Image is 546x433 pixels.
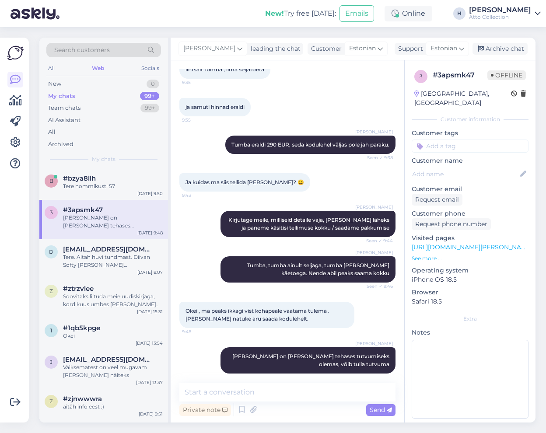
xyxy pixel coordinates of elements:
[49,398,53,405] span: z
[182,192,215,199] span: 9:43
[385,6,432,21] div: Online
[63,206,103,214] span: #3apsmk47
[48,140,73,149] div: Archived
[412,266,528,275] p: Operating system
[355,340,393,347] span: [PERSON_NAME]
[179,404,231,416] div: Private note
[414,89,511,108] div: [GEOGRAPHIC_DATA], [GEOGRAPHIC_DATA]
[360,283,393,290] span: Seen ✓ 9:46
[137,269,163,276] div: [DATE] 8:07
[182,328,215,335] span: 9:48
[63,395,102,403] span: #zjnwwwra
[472,43,528,55] div: Archive chat
[90,63,106,74] div: Web
[63,363,163,379] div: Väiksematest on veel mugavam [PERSON_NAME] näiteks
[49,178,53,184] span: b
[412,234,528,243] p: Visited pages
[265,8,336,19] div: Try free [DATE]:
[247,44,301,53] div: leading the chat
[360,237,393,244] span: Seen ✓ 9:44
[140,63,161,74] div: Socials
[355,204,393,210] span: [PERSON_NAME]
[63,403,163,411] div: aitäh info eest :)
[412,169,518,179] input: Add name
[412,209,528,218] p: Customer phone
[63,182,163,190] div: Tere hommikust! 57
[63,285,94,293] span: #ztrzvlee
[48,92,75,101] div: My chats
[183,44,235,53] span: [PERSON_NAME]
[247,262,391,276] span: Tumba, tumba ainult seljaga, tumba [PERSON_NAME] käetoega. Nende abil peaks saama kokku
[48,104,80,112] div: Team chats
[140,104,159,112] div: 99+
[355,129,393,135] span: [PERSON_NAME]
[265,9,284,17] b: New!
[50,209,53,216] span: 3
[63,253,163,269] div: Tere. Aitäh huvi tundmast. Diivan Softy [PERSON_NAME] [PERSON_NAME] 30: [URL][DOMAIN_NAME]
[185,179,304,185] span: Ja kuidas ma siis tellida [PERSON_NAME]? 😀
[349,44,376,53] span: Estonian
[54,45,110,55] span: Search customers
[48,116,80,125] div: AI Assistant
[412,315,528,323] div: Extra
[469,14,531,21] div: Atto Collection
[63,356,154,363] span: jaanaoma@gmail.com
[228,216,391,231] span: Kirjutage meile, milliseid detaile vaja, [PERSON_NAME] läheks ja paneme käsitisi tellimuse kokku ...
[137,230,163,236] div: [DATE] 9:48
[412,255,528,262] p: See more ...
[433,70,487,80] div: # 3apsmk47
[231,141,389,148] span: Tumba eraldi 290 EUR, seda kodulehel väljas pole jah paraku.
[370,406,392,414] span: Send
[469,7,541,21] a: [PERSON_NAME]Atto Collection
[63,332,163,340] div: Okei
[412,243,532,251] a: [URL][DOMAIN_NAME][PERSON_NAME]
[412,115,528,123] div: Customer information
[185,104,245,110] span: ja samuti hinnad eraldi
[49,288,53,294] span: z
[420,73,423,80] span: 3
[412,185,528,194] p: Customer email
[63,175,96,182] span: #bzya8llh
[147,80,159,88] div: 0
[430,44,457,53] span: Estonian
[453,7,465,20] div: H
[63,214,163,230] div: [PERSON_NAME] on [PERSON_NAME] tehases tutvumiseks olemas, võib tulla tutvuma
[185,66,264,73] span: lihtsalt tumba , ilma seljatoeta
[46,63,56,74] div: All
[412,218,491,230] div: Request phone number
[63,324,100,332] span: #1qb5kpge
[140,92,159,101] div: 99+
[137,308,163,315] div: [DATE] 15:31
[395,44,423,53] div: Support
[412,328,528,337] p: Notes
[139,411,163,417] div: [DATE] 9:51
[185,307,331,322] span: Okei , ma peaks ikkagi vist kohapeale vaatama tulema . [PERSON_NAME] natuke aru saada kodulehelt.
[339,5,374,22] button: Emails
[50,327,52,334] span: 1
[412,194,462,206] div: Request email
[360,374,393,381] span: 9:50
[136,340,163,346] div: [DATE] 13:54
[50,359,52,365] span: j
[412,140,528,153] input: Add a tag
[232,353,391,367] span: [PERSON_NAME] on [PERSON_NAME] tehases tutvumiseks olemas, võib tulla tutvuma
[412,156,528,165] p: Customer name
[136,379,163,386] div: [DATE] 13:37
[412,129,528,138] p: Customer tags
[7,45,24,61] img: Askly Logo
[49,248,53,255] span: d
[48,128,56,136] div: All
[308,44,342,53] div: Customer
[137,190,163,197] div: [DATE] 9:50
[487,70,526,80] span: Offline
[412,288,528,297] p: Browser
[63,245,154,253] span: dorispehtla@gmail.com
[63,293,163,308] div: Soovitaks liituda meie uudiskirjaga, kord kuus umbes [PERSON_NAME] kui mingeid soodustusi või kam...
[469,7,531,14] div: [PERSON_NAME]
[412,275,528,284] p: iPhone OS 18.5
[412,297,528,306] p: Safari 18.5
[355,249,393,256] span: [PERSON_NAME]
[360,154,393,161] span: Seen ✓ 9:38
[182,117,215,123] span: 9:35
[182,79,215,86] span: 9:35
